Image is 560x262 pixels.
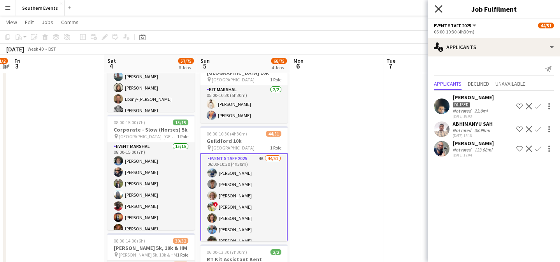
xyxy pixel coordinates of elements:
[293,57,304,64] span: Mon
[468,81,489,86] span: Declined
[119,252,177,258] span: [PERSON_NAME] 5k, 10k & HM
[212,77,255,83] span: [GEOGRAPHIC_DATA]
[453,102,470,108] div: Paused
[200,51,288,123] app-job-card: 05:00-10:30 (5h30m)2/2RT Kit Assistant - [GEOGRAPHIC_DATA] 10k [GEOGRAPHIC_DATA]1 RoleKit Marshal...
[272,65,286,70] div: 4 Jobs
[428,38,560,56] div: Applicants
[6,19,17,26] span: View
[207,131,247,137] span: 06:00-10:30 (4h30m)
[179,65,193,70] div: 6 Jobs
[473,108,489,114] div: 23.8mi
[200,57,210,64] span: Sun
[6,45,24,53] div: [DATE]
[428,4,560,14] h3: Job Fulfilment
[453,140,494,147] div: [PERSON_NAME]
[3,17,20,27] a: View
[453,120,493,127] div: ABHIMANYU SAH
[200,126,288,241] app-job-card: 06:00-10:30 (4h30m)44/51Guildford 10k [GEOGRAPHIC_DATA]1 RoleEvent Staff 20254A44/5106:00-10:30 (...
[385,62,395,70] span: 7
[266,131,281,137] span: 44/51
[212,145,255,151] span: [GEOGRAPHIC_DATA]
[213,202,218,207] span: !
[61,19,79,26] span: Comms
[434,81,462,86] span: Applicants
[453,147,473,153] div: Not rated
[270,249,281,255] span: 2/2
[199,62,210,70] span: 5
[48,46,56,52] div: BST
[200,137,288,144] h3: Guildford 10k
[114,120,145,125] span: 08:00-15:00 (7h)
[270,77,281,83] span: 1 Role
[453,133,493,138] div: [DATE] 15:18
[495,81,525,86] span: Unavailable
[386,57,395,64] span: Tue
[177,252,188,258] span: 1 Role
[39,17,56,27] a: Jobs
[434,29,554,35] div: 06:00-10:30 (4h30m)
[107,244,195,251] h3: [PERSON_NAME] 5k, 10k & HM
[119,134,177,139] span: [GEOGRAPHIC_DATA], [GEOGRAPHIC_DATA]
[107,126,195,133] h3: Corporate - Slow (Horses) 5k
[453,153,494,158] div: [DATE] 17:04
[200,85,288,123] app-card-role: Kit Marshal2/205:00-10:30 (5h30m)[PERSON_NAME][PERSON_NAME]
[114,238,145,244] span: 08:00-14:00 (6h)
[25,19,34,26] span: Edit
[453,94,494,101] div: [PERSON_NAME]
[58,17,82,27] a: Comms
[13,62,21,70] span: 3
[42,19,53,26] span: Jobs
[178,58,194,64] span: 57/75
[453,108,473,114] div: Not rated
[271,58,287,64] span: 68/75
[177,134,188,139] span: 1 Role
[473,127,492,133] div: 38.99mi
[106,62,116,70] span: 4
[538,23,554,28] span: 44/51
[14,57,21,64] span: Fri
[16,0,65,16] button: Southern Events
[107,57,116,64] span: Sat
[26,46,45,52] span: Week 40
[434,23,471,28] span: Event Staff 2025
[173,238,188,244] span: 30/32
[173,120,188,125] span: 15/15
[473,147,494,153] div: 123.08mi
[453,127,473,133] div: Not rated
[207,249,247,255] span: 06:00-13:30 (7h30m)
[434,23,477,28] button: Event Staff 2025
[107,115,195,230] app-job-card: 08:00-15:00 (7h)15/15Corporate - Slow (Horses) 5k [GEOGRAPHIC_DATA], [GEOGRAPHIC_DATA]1 RoleEvent...
[22,17,37,27] a: Edit
[270,145,281,151] span: 1 Role
[292,62,304,70] span: 6
[453,114,494,119] div: [DATE] 18:03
